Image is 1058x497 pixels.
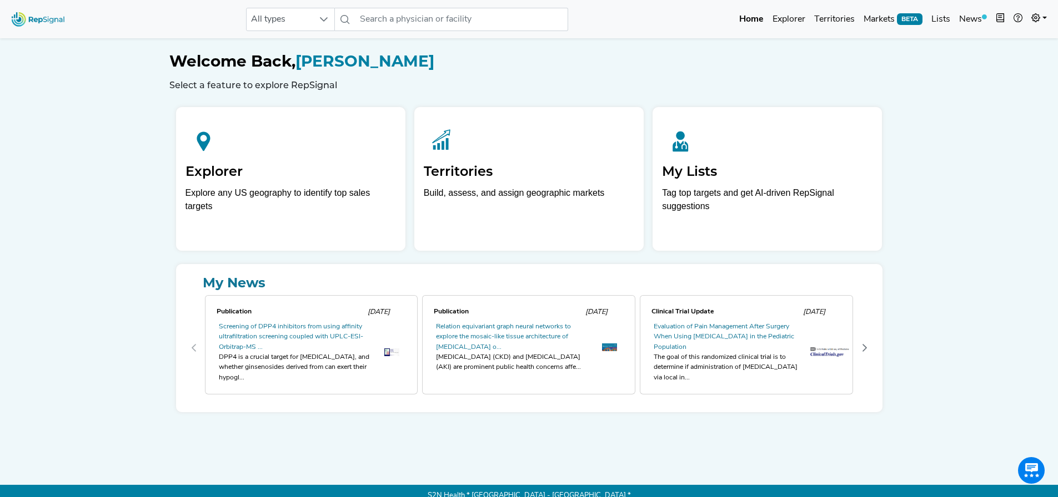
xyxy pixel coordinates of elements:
p: Tag top targets and get AI-driven RepSignal suggestions [662,186,873,219]
a: TerritoriesBuild, assess, and assign geographic markets [414,107,644,251]
div: DPP4 is a crucial target for [MEDICAL_DATA], and whether ginsenosides derived from can exert thei... [219,352,371,383]
img: OIP.l5WnKJAQMsyernDBf8hiVgHaD4 [602,343,617,351]
a: ExplorerExplore any US geography to identify top sales targets [176,107,405,251]
h6: Select a feature to explore RepSignal [169,80,889,90]
span: [DATE] [368,308,390,316]
div: 1 [420,293,638,403]
a: My News [185,273,874,293]
a: Explorer [768,8,810,31]
img: trials_logo.af2b3be5.png [810,347,849,357]
p: Build, assess, and assign geographic markets [424,186,634,219]
span: [DATE] [803,308,825,316]
span: All types [247,8,313,31]
h1: [PERSON_NAME] [169,52,889,71]
a: Evaluation of Pain Management After Surgery When Using [MEDICAL_DATA] in the Pediatric Population [654,323,794,351]
h2: Explorer [185,164,396,180]
button: Next Page [856,339,874,357]
span: Publication [434,308,469,315]
a: Lists [927,8,955,31]
span: Clinical Trial Update [651,308,714,315]
div: 0 [203,293,420,403]
h2: My Lists [662,164,873,180]
span: Publication [217,308,252,315]
a: Screening of DPP4 inhibitors from using affinity ultrafiltration screening coupled with UPLC-ESI-... [219,323,363,351]
img: th [384,348,399,356]
a: MarketsBETA [859,8,927,31]
a: My ListsTag top targets and get AI-driven RepSignal suggestions [653,107,882,251]
div: Explore any US geography to identify top sales targets [185,186,396,213]
div: [MEDICAL_DATA] (CKD) and [MEDICAL_DATA] (AKI) are prominent public health concerns affe... [436,352,588,373]
a: Home [735,8,768,31]
h2: Territories [424,164,634,180]
button: Intel Book [991,8,1009,31]
span: BETA [897,13,922,24]
span: [DATE] [585,308,608,316]
input: Search a physician or facility [355,8,568,31]
div: 2 [638,293,855,403]
a: Relation equivariant graph neural networks to explore the mosaic-like tissue architecture of [MED... [436,323,571,351]
div: The goal of this randomized clinical trial is to determine if administration of [MEDICAL_DATA] vi... [654,352,806,383]
span: Welcome Back, [169,52,295,70]
a: Territories [810,8,859,31]
a: News [955,8,991,31]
